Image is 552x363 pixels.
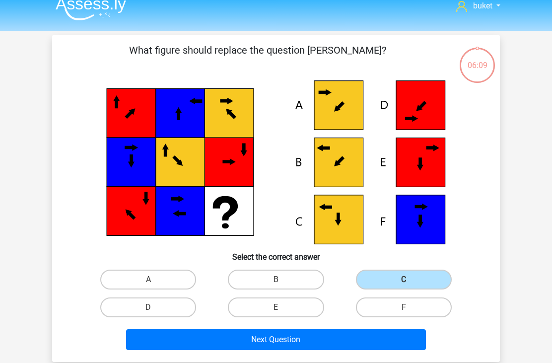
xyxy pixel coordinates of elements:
label: F [356,297,452,317]
h6: Select the correct answer [68,244,484,262]
label: D [100,297,196,317]
label: C [356,270,452,290]
label: B [228,270,324,290]
span: buket [473,1,492,10]
div: 06:09 [459,47,496,72]
button: Next Question [126,329,426,350]
label: E [228,297,324,317]
p: What figure should replace the question [PERSON_NAME]? [68,43,447,73]
label: A [100,270,196,290]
